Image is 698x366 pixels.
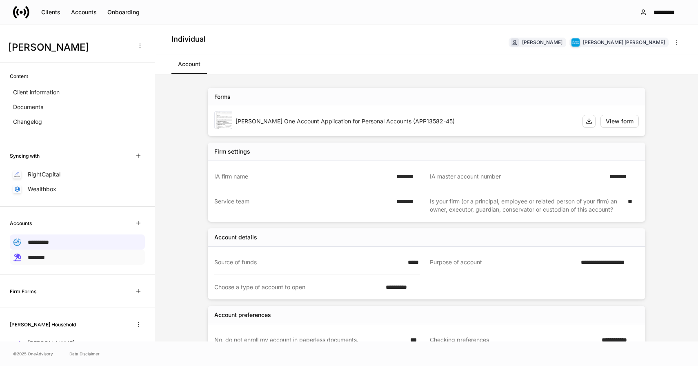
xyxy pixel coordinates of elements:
[214,233,257,241] div: Account details
[236,117,576,125] div: [PERSON_NAME] One Account Application for Personal Accounts (APP13582-45)
[69,350,100,357] a: Data Disclaimer
[28,170,60,179] p: RightCapital
[214,197,391,214] div: Service team
[28,185,56,193] p: Wealthbox
[10,100,145,114] a: Documents
[214,258,403,266] div: Source of funds
[10,336,145,350] a: [PERSON_NAME]
[571,38,580,47] img: charles-schwab-BFYFdbvS.png
[10,114,145,129] a: Changelog
[71,8,97,16] div: Accounts
[66,6,102,19] button: Accounts
[13,103,43,111] p: Documents
[214,336,405,344] div: No, do not enroll my account in paperless documents.
[430,336,597,344] div: Checking preferences
[214,93,231,101] div: Forms
[522,38,562,46] div: [PERSON_NAME]
[606,117,634,125] div: View form
[13,350,53,357] span: © 2025 OneAdvisory
[10,219,32,227] h6: Accounts
[102,6,145,19] button: Onboarding
[214,172,391,181] div: IA firm name
[10,72,28,80] h6: Content
[28,339,75,347] p: [PERSON_NAME]
[36,6,66,19] button: Clients
[10,321,76,328] h6: [PERSON_NAME] Household
[10,182,145,196] a: Wealthbox
[107,8,140,16] div: Onboarding
[171,34,206,44] h4: Individual
[214,283,381,291] div: Choose a type of account to open
[430,258,576,267] div: Purpose of account
[214,147,250,156] div: Firm settings
[10,167,145,182] a: RightCapital
[430,197,623,214] div: Is your firm (or a principal, employee or related person of your firm) an owner, executor, guardi...
[10,288,36,295] h6: Firm Forms
[13,88,60,96] p: Client information
[214,311,271,319] div: Account preferences
[13,118,42,126] p: Changelog
[10,152,40,160] h6: Syncing with
[171,54,207,74] a: Account
[10,85,145,100] a: Client information
[430,172,605,181] div: IA master account number
[8,41,130,54] h3: [PERSON_NAME]
[583,38,665,46] div: [PERSON_NAME] [PERSON_NAME]
[41,8,60,16] div: Clients
[600,115,639,128] button: View form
